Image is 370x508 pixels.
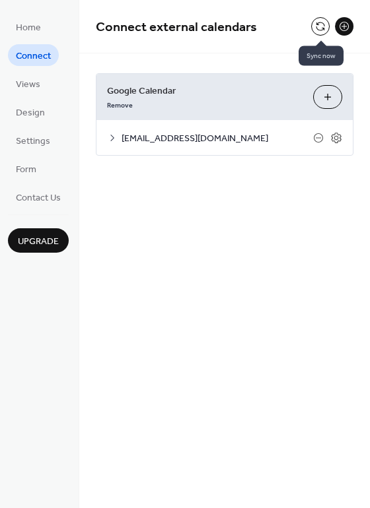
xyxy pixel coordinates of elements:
span: [EMAIL_ADDRESS][DOMAIN_NAME] [122,132,313,146]
a: Design [8,101,53,123]
span: Settings [16,135,50,148]
a: Contact Us [8,186,69,208]
span: Remove [107,101,133,110]
span: Contact Us [16,191,61,205]
span: Form [16,163,36,177]
span: Connect [16,49,51,63]
button: Upgrade [8,228,69,253]
span: Home [16,21,41,35]
span: Design [16,106,45,120]
a: Home [8,16,49,38]
a: Settings [8,129,58,151]
span: Upgrade [18,235,59,249]
a: Connect [8,44,59,66]
span: Connect external calendars [96,15,257,40]
a: Views [8,73,48,94]
span: Views [16,78,40,92]
span: Sync now [299,46,344,66]
span: Google Calendar [107,84,303,98]
a: Form [8,158,44,179]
